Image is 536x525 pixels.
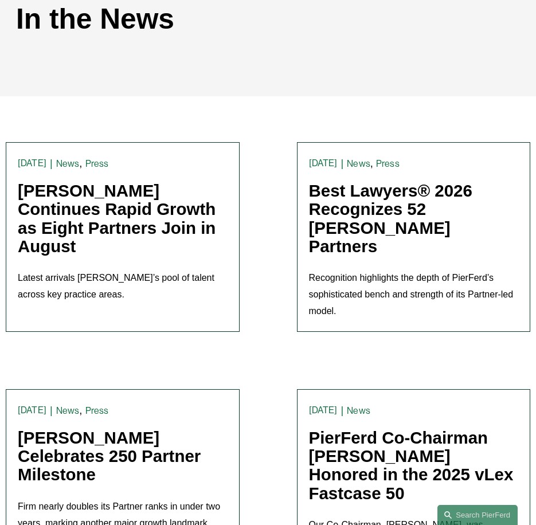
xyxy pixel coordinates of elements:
a: Search this site [437,505,518,525]
time: [DATE] [18,159,46,168]
span: , [79,157,82,169]
a: [PERSON_NAME] Continues Rapid Growth as Eight Partners Join in August [18,181,216,256]
a: Press [85,158,109,169]
a: PierFerd Co-Chairman [PERSON_NAME] Honored in the 2025 vLex Fastcase 50 [309,428,514,503]
p: Recognition highlights the depth of PierFerd’s sophisticated bench and strength of its Partner-le... [309,270,519,319]
a: [PERSON_NAME] Celebrates 250 Partner Milestone [18,428,201,484]
h1: In the News [16,3,394,36]
a: News [347,405,370,416]
a: Press [85,405,109,416]
a: News [56,158,80,169]
a: News [347,158,370,169]
time: [DATE] [309,406,338,415]
span: , [79,404,82,416]
span: , [370,157,373,169]
a: News [56,405,80,416]
a: Best Lawyers® 2026 Recognizes 52 [PERSON_NAME] Partners [309,181,472,256]
p: Latest arrivals [PERSON_NAME]’s pool of talent across key practice areas. [18,270,228,303]
a: Press [376,158,400,169]
time: [DATE] [18,406,46,415]
time: [DATE] [309,159,338,168]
